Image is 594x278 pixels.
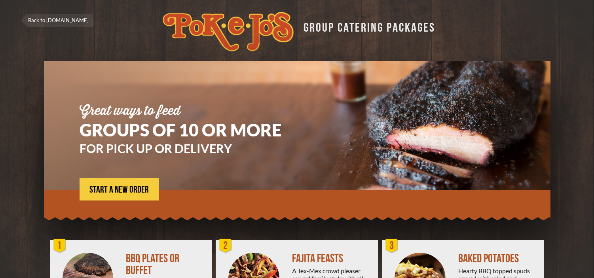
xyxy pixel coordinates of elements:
a: Back to [DOMAIN_NAME] [20,14,93,27]
div: GROUP CATERING PACKAGES [298,18,435,34]
h3: FOR PICK UP OR DELIVERY [80,142,305,154]
img: logo.svg [163,12,294,51]
div: 1 [52,238,68,254]
div: BBQ PLATES OR BUFFET [126,253,205,276]
div: FAJITA FEASTS [292,253,372,265]
div: Great ways to feed [80,105,305,117]
div: BAKED POTATOES [458,253,538,265]
span: START A NEW ORDER [89,185,149,195]
a: START A NEW ORDER [80,178,159,200]
div: 3 [384,238,400,254]
div: 2 [218,238,233,254]
h1: GROUPS OF 10 OR MORE [80,121,305,138]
